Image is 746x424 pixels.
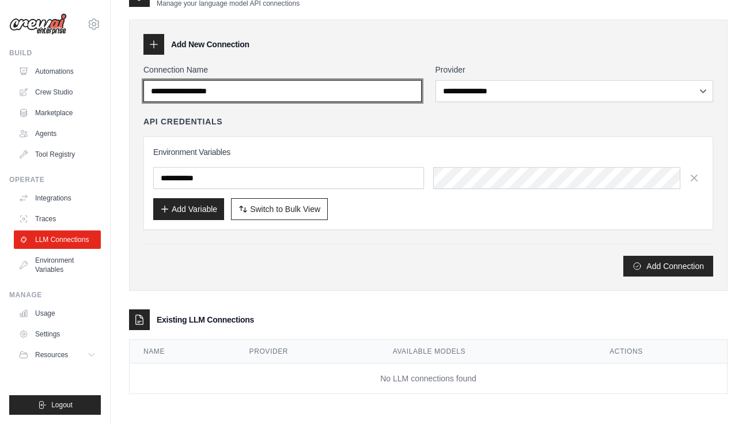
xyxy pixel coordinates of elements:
[250,203,320,215] span: Switch to Bulk View
[14,145,101,164] a: Tool Registry
[623,256,713,277] button: Add Connection
[14,210,101,228] a: Traces
[14,104,101,122] a: Marketplace
[231,198,328,220] button: Switch to Bulk View
[9,175,101,184] div: Operate
[130,340,236,364] th: Name
[14,62,101,81] a: Automations
[14,189,101,207] a: Integrations
[143,64,422,75] label: Connection Name
[379,340,596,364] th: Available Models
[9,395,101,415] button: Logout
[153,146,703,158] h3: Environment Variables
[14,230,101,249] a: LLM Connections
[14,325,101,343] a: Settings
[9,290,101,300] div: Manage
[9,13,67,35] img: Logo
[14,304,101,323] a: Usage
[236,340,379,364] th: Provider
[130,364,727,394] td: No LLM connections found
[143,116,222,127] h4: API Credentials
[436,64,714,75] label: Provider
[35,350,68,359] span: Resources
[14,251,101,279] a: Environment Variables
[14,124,101,143] a: Agents
[157,314,254,325] h3: Existing LLM Connections
[171,39,249,50] h3: Add New Connection
[14,346,101,364] button: Resources
[14,83,101,101] a: Crew Studio
[9,48,101,58] div: Build
[51,400,73,410] span: Logout
[596,340,727,364] th: Actions
[153,198,224,220] button: Add Variable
